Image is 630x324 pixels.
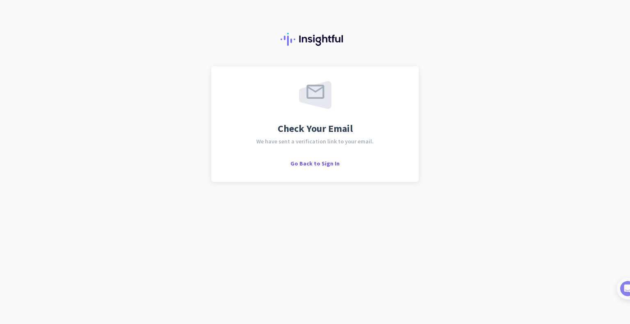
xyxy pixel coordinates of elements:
span: Go Back to Sign In [290,160,340,167]
span: Check Your Email [278,124,353,134]
img: Insightful [281,33,349,46]
img: email-sent [299,81,331,109]
span: We have sent a verification link to your email. [256,138,374,144]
